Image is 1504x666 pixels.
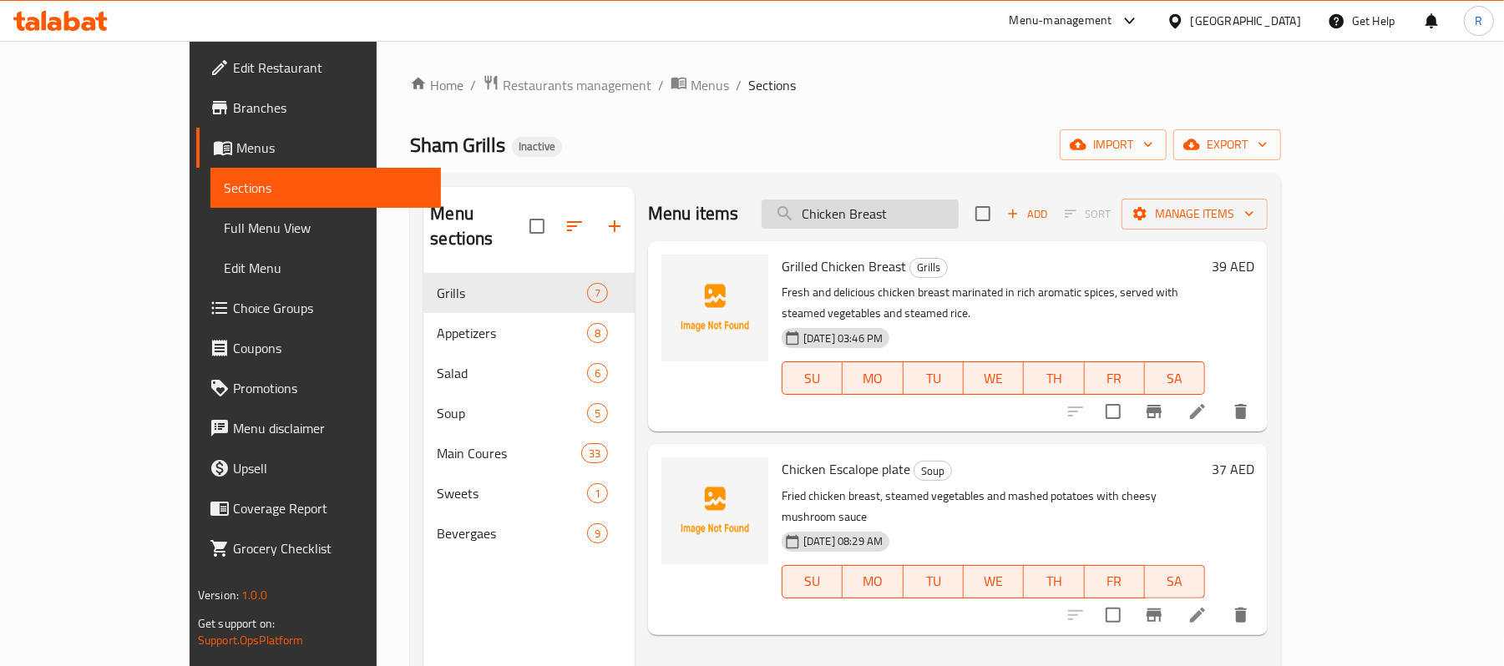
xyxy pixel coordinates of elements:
span: SA [1152,569,1198,593]
span: R [1475,12,1482,30]
span: Edit Restaurant [233,58,428,78]
div: Grills [909,258,948,278]
h2: Menu items [648,201,739,226]
a: Restaurants management [483,74,651,96]
button: delete [1221,391,1261,431]
span: export [1187,134,1268,155]
nav: breadcrumb [410,74,1281,96]
span: Restaurants management [503,75,651,95]
img: Chicken Escalope plate [661,457,768,564]
span: Choice Groups [233,298,428,318]
li: / [736,75,742,95]
span: Promotions [233,378,428,398]
span: Grills [910,258,947,277]
li: / [470,75,476,95]
span: Manage items [1135,204,1254,225]
span: Coupons [233,338,428,358]
span: Inactive [512,139,562,154]
span: 9 [588,526,607,542]
span: 5 [588,406,607,421]
button: SU [782,361,843,395]
button: Branch-specific-item [1134,595,1174,635]
a: Upsell [196,448,441,488]
span: Select section [965,196,1000,231]
button: TH [1024,361,1084,395]
button: WE [964,565,1024,598]
span: 7 [588,285,607,301]
div: Inactive [512,137,562,157]
span: TU [910,366,957,391]
span: Grocery Checklist [233,538,428,558]
span: 33 [582,446,607,462]
a: Edit menu item [1188,605,1208,625]
button: TU [904,565,964,598]
nav: Menu sections [423,266,635,560]
span: Sham Grills [410,126,505,164]
a: Choice Groups [196,288,441,328]
a: Menu disclaimer [196,408,441,448]
div: Menu-management [1010,11,1112,31]
span: Add [1005,204,1050,224]
span: WE [970,569,1017,593]
span: Sections [748,75,796,95]
img: Grilled Chicken Breast [661,255,768,361]
p: Fresh and delicious chicken breast marinated in rich aromatic spices, served with steamed vegetab... [782,282,1205,324]
span: Select all sections [519,209,555,244]
div: Salad6 [423,353,635,393]
span: Main Coures [437,443,580,463]
span: SU [789,366,836,391]
span: Grilled Chicken Breast [782,254,906,279]
a: Edit Menu [210,248,441,288]
a: Menus [196,128,441,168]
span: Edit Menu [224,258,428,278]
a: Edit Restaurant [196,48,441,88]
span: 6 [588,366,607,381]
span: Sweets [437,483,587,503]
span: Select to update [1096,394,1131,429]
span: TU [910,569,957,593]
span: MO [849,569,896,593]
div: items [587,363,608,383]
span: Soup [914,462,951,481]
input: search [762,199,959,229]
button: SA [1145,565,1205,598]
h6: 37 AED [1212,457,1254,481]
span: Appetizers [437,323,587,343]
span: 8 [588,325,607,341]
button: delete [1221,595,1261,635]
div: Grills7 [423,273,635,313]
div: Bevergaes9 [423,513,635,553]
span: Menus [691,75,729,95]
div: Sweets1 [423,473,635,513]
button: import [1060,129,1167,160]
button: FR [1085,565,1145,598]
a: Sections [210,168,441,208]
div: items [587,283,608,303]
div: Soup [437,403,587,423]
span: Select to update [1096,598,1131,633]
span: Upsell [233,458,428,478]
a: Branches [196,88,441,128]
div: items [587,483,608,503]
button: Branch-specific-item [1134,391,1174,431]
span: SU [789,569,836,593]
span: Bevergaes [437,523,587,543]
span: [DATE] 08:29 AM [797,533,889,549]
h6: 39 AED [1212,255,1254,278]
span: Chicken Escalope plate [782,457,910,482]
a: Promotions [196,368,441,408]
p: Fried chicken breast, steamed vegetables and mashed potatoes with cheesy mushroom sauce [782,486,1205,527]
span: Menu disclaimer [233,418,428,438]
span: 1 [588,486,607,502]
div: items [581,443,608,463]
button: MO [843,361,903,395]
span: [DATE] 03:46 PM [797,330,889,346]
button: TU [904,361,964,395]
button: SU [782,565,843,598]
span: import [1073,134,1153,155]
span: Grills [437,283,587,303]
span: Full Menu View [224,218,428,238]
a: Edit menu item [1188,401,1208,421]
